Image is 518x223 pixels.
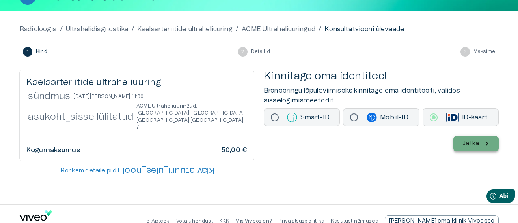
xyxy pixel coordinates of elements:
[242,24,315,34] a: ACME Ultraheliuuringud
[455,186,518,209] iframe: Abividina käivitaja
[264,71,388,81] font: Kinnitage oma identiteet
[367,113,377,122] img: mobiil-ID sisselogimine
[137,26,233,32] font: Kaelaarteriitide ultraheliuuring
[300,114,330,121] font: Smart-ID
[123,166,214,175] font: klaviatuuri_üles_nool
[73,94,144,99] font: [DATE][PERSON_NAME] 11:30
[28,91,70,101] font: sündmus
[26,49,28,54] text: 1
[26,78,161,87] font: Kaelaarteriitide ultraheliuuring
[319,26,321,32] font: /
[136,104,196,108] font: ACME Ultraheliuuringud
[28,112,133,122] font: asukoht_sisse lülitatud
[19,163,254,178] button: Rohkem detaile pildilklaviatuuri_üles_nool
[380,114,408,121] font: Mobiil-ID
[251,49,270,54] font: Detailid
[19,24,57,34] a: Radioloogia
[19,26,57,32] font: Radioloogia
[242,26,315,32] font: ACME Ultraheliuuringud
[264,87,460,104] font: Broneeringu lõpuleviimiseks kinnitage oma identiteeti, valides sisselogimismeetodit.
[66,24,128,34] a: Ultrahelidiagnostika
[446,113,459,122] img: ID-kaardiga sisselogimine
[453,136,499,151] button: Jätka
[136,110,244,129] font: [GEOGRAPHIC_DATA], [GEOGRAPHIC_DATA] [GEOGRAPHIC_DATA] [GEOGRAPHIC_DATA]. 7
[236,26,238,32] font: /
[137,24,233,34] a: Kaelaarteriitide ultraheliuuring
[473,49,495,54] font: Maksime
[462,114,488,121] font: ID-kaart
[462,141,479,147] font: Jätka
[196,104,197,108] font: ,
[36,49,47,54] font: Hind
[221,147,247,153] font: 50,00 €
[60,26,63,32] font: /
[66,26,128,32] font: Ultrahelidiagnostika
[287,113,297,122] img: smart-id sisselogimine
[324,26,404,32] font: Konsultatsiooni ülevaade
[241,49,244,54] text: 2
[61,168,119,174] font: Rohkem detaile pildil
[26,147,80,153] font: Kogumaksumus
[464,49,467,54] text: 3
[132,26,134,32] font: /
